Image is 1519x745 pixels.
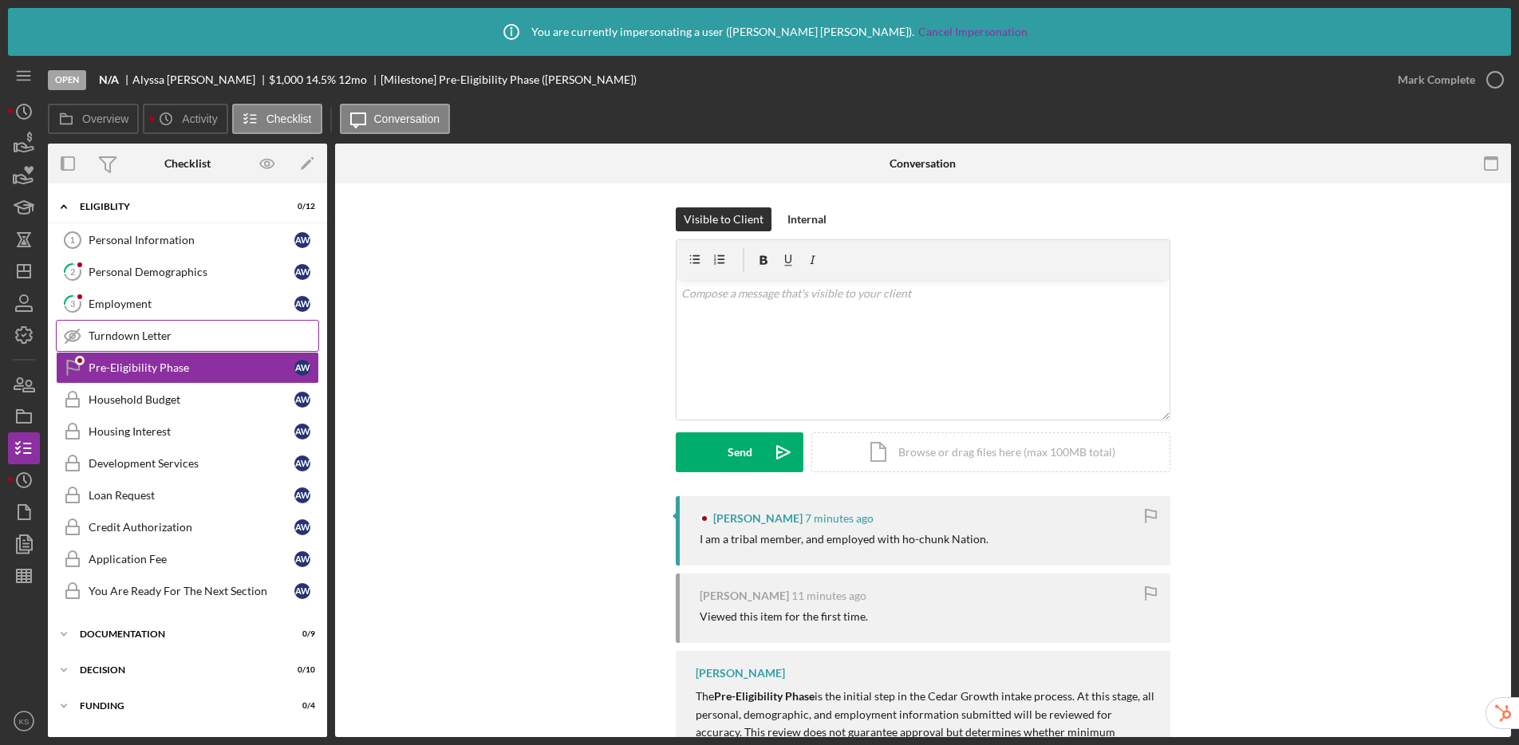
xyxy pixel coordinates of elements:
div: [PERSON_NAME] [700,589,789,602]
button: Checklist [232,104,322,134]
div: A W [294,360,310,376]
div: Development Services [89,457,294,470]
a: Cancel Impersonation [918,26,1028,38]
tspan: 2 [70,266,75,277]
div: A W [294,519,310,535]
div: 12 mo [338,73,367,86]
div: Visible to Client [684,207,763,231]
div: 0 / 12 [286,202,315,211]
div: Internal [787,207,827,231]
div: Open [48,70,86,90]
button: KS [8,705,40,737]
div: Documentation [80,629,275,639]
tspan: 3 [70,298,75,309]
div: A W [294,296,310,312]
label: Conversation [374,112,440,125]
time: 2025-10-07 17:17 [791,589,866,602]
div: Credit Authorization [89,521,294,534]
div: I am a tribal member, and employed with ho-chunk Nation. [700,533,988,546]
div: Viewed this item for the first time. [700,610,868,623]
button: Activity [143,104,227,134]
div: Personal Information [89,234,294,246]
div: A W [294,232,310,248]
div: You are currently impersonating a user ( [PERSON_NAME] [PERSON_NAME] ). [491,12,1028,52]
div: Employment [89,298,294,310]
a: Development ServicesAW [56,447,319,479]
div: Housing Interest [89,425,294,438]
div: Mark Complete [1398,64,1475,96]
div: [Milestone] Pre-Eligibility Phase ([PERSON_NAME]) [381,73,637,86]
div: Conversation [890,157,956,170]
div: A W [294,487,310,503]
div: A W [294,424,310,440]
div: A W [294,392,310,408]
a: Application FeeAW [56,543,319,575]
div: Turndown Letter [89,329,318,342]
div: 0 / 4 [286,701,315,711]
button: Send [676,432,803,472]
span: $1,000 [269,73,303,86]
button: Conversation [340,104,451,134]
label: Checklist [266,112,312,125]
a: 1Personal InformationAW [56,224,319,256]
div: A W [294,583,310,599]
div: Personal Demographics [89,266,294,278]
tspan: 1 [70,235,75,245]
div: Funding [80,701,275,711]
div: [PERSON_NAME] [713,512,803,525]
button: Visible to Client [676,207,771,231]
a: Household BudgetAW [56,384,319,416]
a: Credit AuthorizationAW [56,511,319,543]
time: 2025-10-07 17:21 [805,512,874,525]
div: [PERSON_NAME] [696,667,785,680]
strong: Pre-Eligibility Phase [714,689,815,703]
a: 2Personal DemographicsAW [56,256,319,288]
a: You Are Ready For The Next SectionAW [56,575,319,607]
button: Mark Complete [1382,64,1511,96]
div: Application Fee [89,553,294,566]
div: Decision [80,665,275,675]
div: Send [728,432,752,472]
a: Turndown Letter [56,320,319,352]
div: A W [294,551,310,567]
button: Overview [48,104,139,134]
div: 14.5 % [306,73,336,86]
label: Overview [82,112,128,125]
div: Pre-Eligibility Phase [89,361,294,374]
div: Loan Request [89,489,294,502]
a: 3EmploymentAW [56,288,319,320]
div: 0 / 9 [286,629,315,639]
div: Checklist [164,157,211,170]
div: A W [294,264,310,280]
div: A W [294,455,310,471]
div: You Are Ready For The Next Section [89,585,294,597]
div: Household Budget [89,393,294,406]
a: Loan RequestAW [56,479,319,511]
label: Activity [182,112,217,125]
b: N/A [99,73,119,86]
a: Pre-Eligibility PhaseAW [56,352,319,384]
a: Housing InterestAW [56,416,319,447]
div: Alyssa [PERSON_NAME] [132,73,269,86]
button: Internal [779,207,834,231]
div: 0 / 10 [286,665,315,675]
text: KS [19,717,30,726]
div: Eligiblity [80,202,275,211]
